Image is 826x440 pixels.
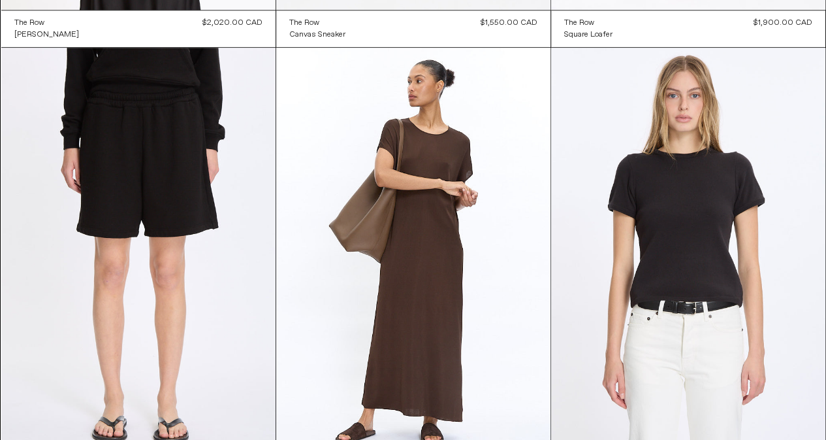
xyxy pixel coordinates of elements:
[564,29,612,41] a: Square Loafer
[202,17,262,29] div: $2,020.00 CAD
[289,29,345,41] a: Canvas Sneaker
[754,17,812,29] div: $1,900.00 CAD
[14,18,44,29] div: The Row
[289,18,319,29] div: The Row
[14,17,79,29] a: The Row
[564,18,594,29] div: The Row
[14,29,79,41] a: [PERSON_NAME]
[564,17,612,29] a: The Row
[481,17,537,29] div: $1,550.00 CAD
[289,17,345,29] a: The Row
